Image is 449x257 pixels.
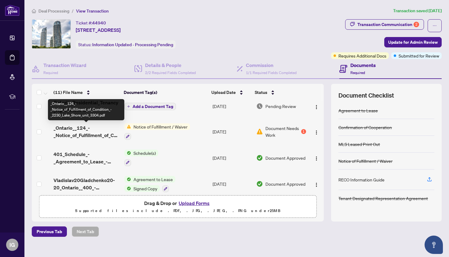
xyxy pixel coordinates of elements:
th: (11) File Name [51,84,121,101]
img: logo [5,5,20,16]
p: Supported files include .PDF, .JPG, .JPEG, .PNG under 25 MB [43,207,312,214]
span: plus [127,105,130,108]
button: Next Tab [72,226,99,237]
span: home [32,9,36,13]
button: Previous Tab [32,226,67,237]
img: Document Status [256,181,263,187]
button: Update for Admin Review [384,37,442,47]
span: Status [255,89,267,96]
img: Logo [314,105,319,110]
span: 2/2 Required Fields Completed [145,70,196,75]
span: Drag & Drop orUpload FormsSupported files include .PDF, .JPG, .JPEG, .PNG under25MB [39,196,316,218]
div: Agreement to Lease [338,107,378,114]
span: Agreement to Lease [131,176,175,183]
div: RECO Information Guide [338,176,385,183]
img: Status Icon [124,123,131,130]
img: Document Status [256,103,263,110]
img: IMG-W12200559_1.jpg [32,20,71,48]
th: Upload Date [209,84,252,101]
h4: Documents [350,61,376,69]
div: Notice of Fulfillment / Waiver [338,158,392,164]
div: Transaction Communication [357,20,419,29]
td: [DATE] [210,118,254,145]
span: Upload Date [211,89,236,96]
button: Upload Forms [177,199,211,207]
span: Document Approved [265,155,305,161]
span: Schedule(s) [131,150,158,156]
div: Status: [76,40,176,49]
button: Status IconAgreement to LeaseStatus IconSigned Copy [124,176,175,192]
button: Add a Document Tag [124,102,176,110]
td: [DATE] [210,94,254,118]
img: Document Status [256,128,263,135]
button: Logo [312,127,321,136]
td: [DATE] [210,171,254,197]
span: Requires Additional Docs [338,52,386,59]
span: Signed Copy [131,185,160,192]
img: Logo [314,156,319,161]
span: View Transaction [76,8,109,14]
th: Document Tag(s) [121,84,209,101]
div: Tenant Designated Representation Agreement [338,195,428,202]
div: 1 [301,129,306,134]
th: Status [252,84,307,101]
span: Previous Tab [37,227,62,237]
button: Open asap [425,236,443,254]
span: 44940 [92,20,106,26]
span: 1/1 Required Fields Completed [246,70,297,75]
h4: Transaction Wizard [43,61,86,69]
button: Logo [312,179,321,189]
img: Status Icon [124,185,131,192]
div: _Ontario__124_-_Notice_of_Fulfillment_of_Condition_-_2230_Lake_Shore_unit_3304.pdf [48,99,124,120]
img: Logo [314,182,319,187]
span: (11) File Name [53,89,83,96]
span: Document Needs Work [265,125,300,138]
span: Submitted for Review [399,52,439,59]
img: Document Status [256,155,263,161]
button: Status IconNotice of Fulfillment / Waiver [124,123,190,140]
span: [STREET_ADDRESS] [76,26,121,34]
button: Logo [312,153,321,163]
button: Status IconSchedule(s) [124,150,158,166]
button: Logo [312,101,321,111]
span: Document Checklist [338,91,394,100]
span: Document Approved [265,181,305,187]
span: Pending Review [265,103,296,110]
span: Required [43,70,58,75]
h4: Commission [246,61,297,69]
td: [DATE] [210,145,254,171]
span: Deal Processing [38,8,69,14]
span: Notice of Fulfillment / Waiver [131,123,190,130]
li: / [72,7,74,14]
span: 401_Schedule_-_Agreement_to_Lease_-_Residential_-_A_-_PropTx-[PERSON_NAME]-2.pdf [53,151,119,165]
img: Status Icon [124,176,131,183]
span: ellipsis [433,24,437,28]
span: Information Updated - Processing Pending [92,42,173,47]
span: IG [9,240,15,249]
span: Required [350,70,365,75]
span: Update for Admin Review [388,37,438,47]
img: Status Icon [124,150,131,156]
img: Logo [314,130,319,135]
span: Add a Document Tag [133,104,173,109]
button: Transaction Communication2 [345,19,424,30]
article: Transaction saved [DATE] [393,7,442,14]
div: MLS Leased Print Out [338,141,380,147]
div: Ticket #: [76,19,106,26]
span: Vladislav20Gladchenko20-20_Ontario__400_-_Agreement_to_Lease__Residential_-_2230_Lake_shore_unit_... [53,177,119,191]
button: Add a Document Tag [124,103,176,110]
div: 2 [414,22,419,27]
h4: Details & People [145,61,196,69]
span: _Ontario__124_-_Notice_of_Fulfillment_of_Condition_-_2230_Lake_Shore_unit_3304.pdf [53,124,119,139]
span: Drag & Drop or [144,199,211,207]
div: Confirmation of Cooperation [338,124,392,131]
